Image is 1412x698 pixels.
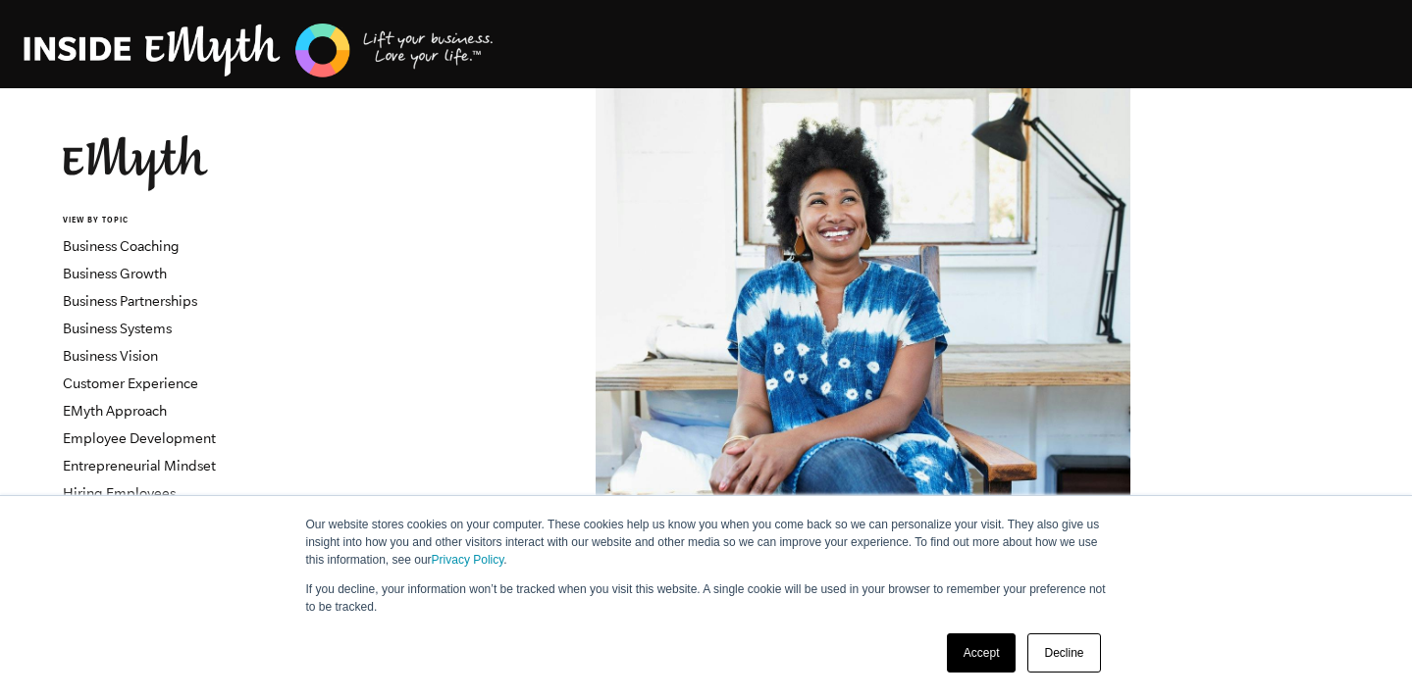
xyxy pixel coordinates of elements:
[63,348,158,364] a: Business Vision
[947,633,1017,673] a: Accept
[24,21,495,80] img: EMyth Business Coaching
[63,430,216,446] a: Employee Development
[63,458,216,474] a: Entrepreneurial Mindset
[1027,633,1100,673] a: Decline
[63,403,167,419] a: EMyth Approach
[63,215,299,227] h6: VIEW BY TOPIC
[306,516,1107,569] p: Our website stores cookies on your computer. These cookies help us know you when you come back so...
[432,553,504,567] a: Privacy Policy
[63,485,176,501] a: Hiring Employees
[63,135,208,191] img: EMyth
[63,238,180,254] a: Business Coaching
[63,293,197,309] a: Business Partnerships
[63,321,172,336] a: Business Systems
[63,266,167,281] a: Business Growth
[306,580,1107,616] p: If you decline, your information won’t be tracked when you visit this website. A single cookie wi...
[1314,604,1412,698] iframe: Chat Widget
[63,375,198,391] a: Customer Experience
